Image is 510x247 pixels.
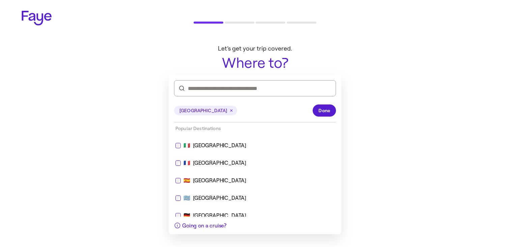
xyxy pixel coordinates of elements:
div: Popular Destinations [169,122,341,135]
div: [GEOGRAPHIC_DATA] [193,194,246,202]
div: 🇫🇷 [175,159,335,167]
div: [GEOGRAPHIC_DATA] [193,159,246,167]
h1: Where to? [170,55,340,71]
div: [GEOGRAPHIC_DATA] [193,177,246,185]
div: 🇪🇸 [175,177,335,185]
span: [GEOGRAPHIC_DATA] [179,107,227,114]
div: [GEOGRAPHIC_DATA] [193,142,246,150]
p: Let’s get your trip covered. [170,45,340,53]
span: Done [318,107,330,114]
button: Done [313,104,336,117]
button: Going on a cruise? [169,217,232,234]
span: Going on a cruise? [182,222,226,229]
div: 🇩🇪 [175,212,335,220]
div: 🇬🇷 [175,194,335,202]
div: 🇮🇹 [175,142,335,150]
div: [GEOGRAPHIC_DATA] [193,212,246,220]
